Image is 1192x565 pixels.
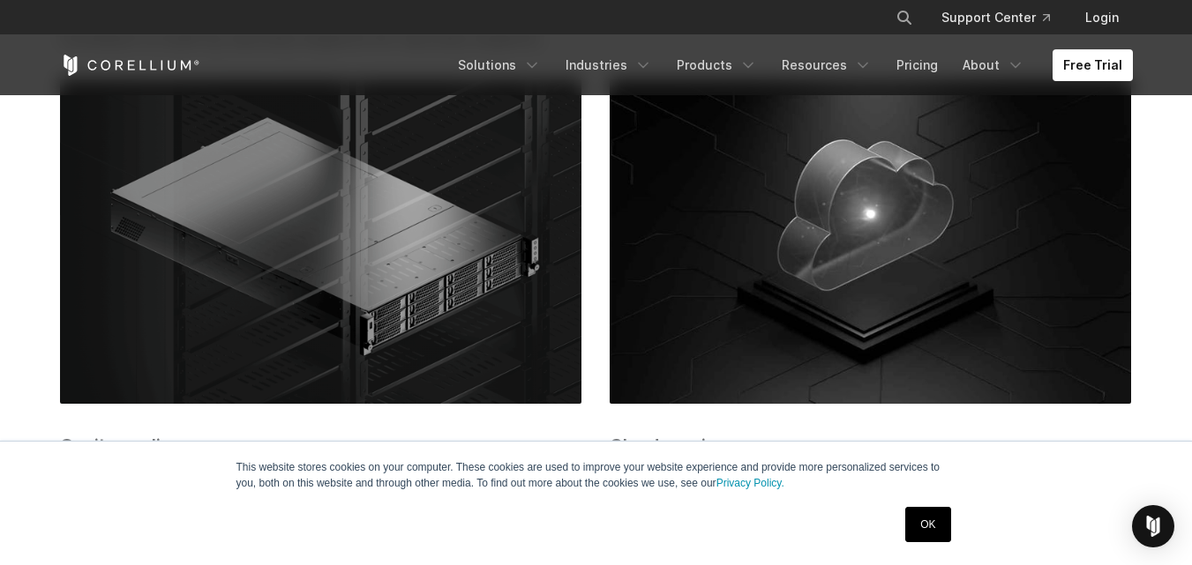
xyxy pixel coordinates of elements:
[1071,2,1133,33] a: Login
[874,2,1133,33] div: Navigation Menu
[716,477,784,489] a: Privacy Policy.
[447,49,1133,81] div: Navigation Menu
[60,79,581,404] img: Dedicated servers for the AWS cloud
[886,49,948,81] a: Pricing
[60,55,200,76] a: Corellium Home
[1132,505,1174,547] div: Open Intercom Messenger
[666,49,768,81] a: Products
[1053,49,1133,81] a: Free Trial
[927,2,1064,33] a: Support Center
[771,49,882,81] a: Resources
[236,459,956,491] p: This website stores cookies on your computer. These cookies are used to improve your website expe...
[610,432,1131,458] h2: Cloud service
[952,49,1035,81] a: About
[905,507,950,542] a: OK
[555,49,663,81] a: Industries
[60,432,581,458] h2: Onsite appliances
[888,2,920,33] button: Search
[447,49,551,81] a: Solutions
[610,79,1131,404] img: Corellium platform cloud service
